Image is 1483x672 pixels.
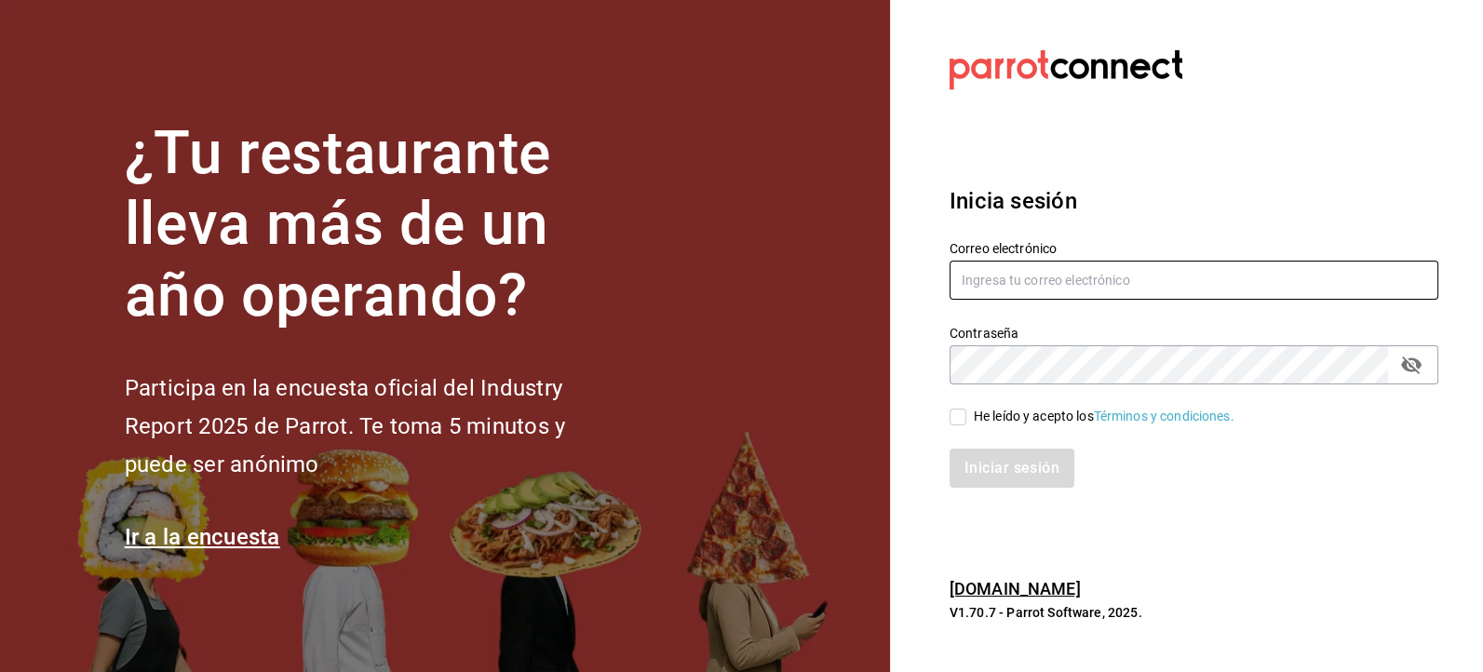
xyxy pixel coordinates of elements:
a: Ir a la encuesta [125,524,280,550]
input: Ingresa tu correo electrónico [950,261,1438,300]
label: Contraseña [950,326,1438,339]
h3: Inicia sesión [950,184,1438,218]
div: He leído y acepto los [974,407,1234,426]
h2: Participa en la encuesta oficial del Industry Report 2025 de Parrot. Te toma 5 minutos y puede se... [125,370,627,483]
button: passwordField [1395,349,1427,381]
p: V1.70.7 - Parrot Software, 2025. [950,603,1438,622]
a: [DOMAIN_NAME] [950,579,1081,598]
label: Correo electrónico [950,241,1438,254]
h1: ¿Tu restaurante lleva más de un año operando? [125,118,627,332]
a: Términos y condiciones. [1094,409,1234,423]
